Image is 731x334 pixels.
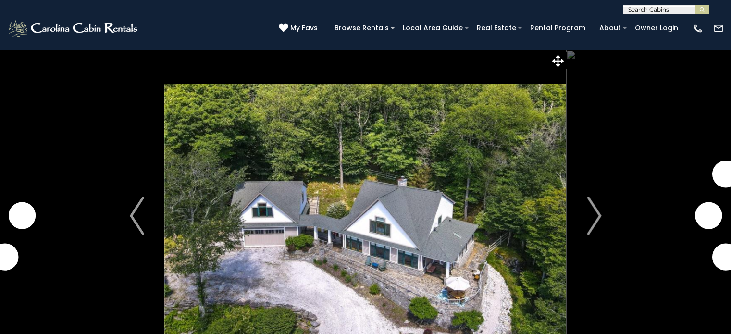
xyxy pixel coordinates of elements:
[630,21,683,36] a: Owner Login
[330,21,394,36] a: Browse Rentals
[130,197,144,235] img: arrow
[595,21,626,36] a: About
[472,21,521,36] a: Real Estate
[587,197,601,235] img: arrow
[398,21,468,36] a: Local Area Guide
[7,19,140,38] img: White-1-2.png
[693,23,703,34] img: phone-regular-white.png
[525,21,590,36] a: Rental Program
[290,23,318,33] span: My Favs
[713,23,724,34] img: mail-regular-white.png
[279,23,320,34] a: My Favs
